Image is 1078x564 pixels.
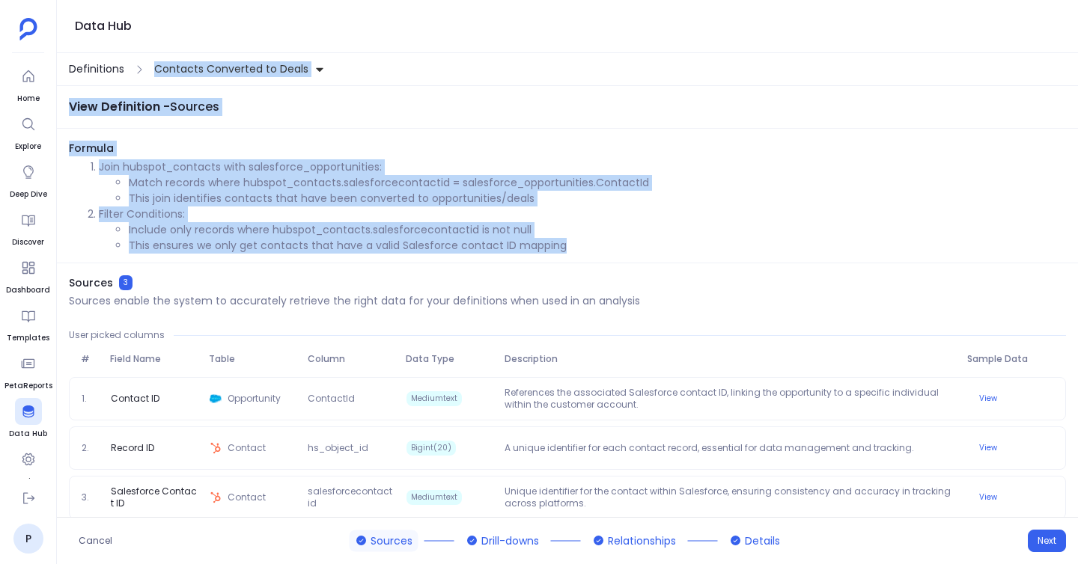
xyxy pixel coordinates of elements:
span: Formula [69,141,1066,156]
span: Discover [12,236,44,248]
span: salesforcecontactid [302,485,400,509]
span: 3 [119,275,133,290]
a: Deep Dive [10,159,47,200]
span: Explore [15,141,42,153]
span: Record ID [105,442,160,454]
span: User picked columns [69,329,165,341]
span: Deep Dive [10,188,47,200]
span: Home [15,93,42,105]
button: Cancel [69,530,122,552]
span: Definitions [69,61,124,77]
a: Home [15,63,42,105]
span: Details [745,533,780,548]
span: Dashboard [6,284,50,296]
span: Mediumtext [406,391,462,406]
span: Sources [170,98,219,115]
p: Join hubspot_contacts with salesforce_opportunities: [99,159,1066,175]
button: View [970,390,1006,408]
button: View [970,439,1006,457]
span: Description [499,353,962,365]
a: Explore [15,111,42,153]
span: # [75,353,104,365]
span: Bigint(20) [406,441,456,456]
span: Column [302,353,401,365]
button: Next [1028,530,1066,552]
p: References the associated Salesforce contact ID, linking the opportunity to a specific individual... [499,387,961,411]
span: hs_object_id [302,442,400,454]
li: This join identifies contacts that have been converted to opportunities/deals [129,191,1066,206]
a: Discover [12,206,44,248]
h1: Data Hub [75,16,132,37]
span: Sources [371,533,412,548]
span: 3. [76,491,105,503]
button: Drill-downs [460,530,545,551]
a: Dashboard [6,254,50,296]
span: Mediumtext [406,490,462,505]
span: Contact ID [105,393,165,405]
button: Contacts Converted to Deals [151,57,328,82]
li: Match records where hubspot_contacts.salesforcecontactid = salesforce_opportunities.ContactId [129,175,1066,191]
span: Settings [11,476,46,488]
li: This ensures we only get contacts that have a valid Salesforce contact ID mapping [129,238,1066,254]
span: Drill-downs [481,533,539,548]
span: View Definition - [69,98,170,115]
a: P [13,524,43,554]
button: Relationships [587,530,682,551]
img: petavue logo [19,18,37,40]
span: ContactId [302,393,400,405]
span: Templates [7,332,49,344]
span: Data Type [400,353,499,365]
span: 2. [76,442,105,454]
a: PetaReports [4,350,52,392]
a: Settings [11,446,46,488]
span: 1. [76,393,105,405]
li: Include only records where hubspot_contacts.salesforcecontactid is not null [129,222,1066,238]
p: Sources enable the system to accurately retrieve the right data for your definitions when used in... [69,293,640,308]
p: A unique identifier for each contact record, essential for data management and tracking. [499,442,961,454]
span: Sample Data [961,353,1060,365]
span: Salesforce Contact ID [105,485,203,509]
span: Table [203,353,302,365]
span: Contacts Converted to Deals [154,61,308,77]
a: Data Hub [9,398,47,440]
span: Relationships [608,533,676,548]
span: Contact [228,491,296,503]
a: Templates [7,302,49,344]
p: Filter Conditions: [99,206,1066,222]
span: Field Name [104,353,203,365]
span: Contact [228,442,296,454]
span: PetaReports [4,380,52,392]
span: Data Hub [9,428,47,440]
button: View [970,488,1006,506]
p: Unique identifier for the contact within Salesforce, ensuring consistency and accuracy in trackin... [499,485,961,509]
button: Sources [350,530,418,551]
span: Opportunity [228,393,296,405]
span: Sources [69,275,113,290]
button: Details [724,530,786,551]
